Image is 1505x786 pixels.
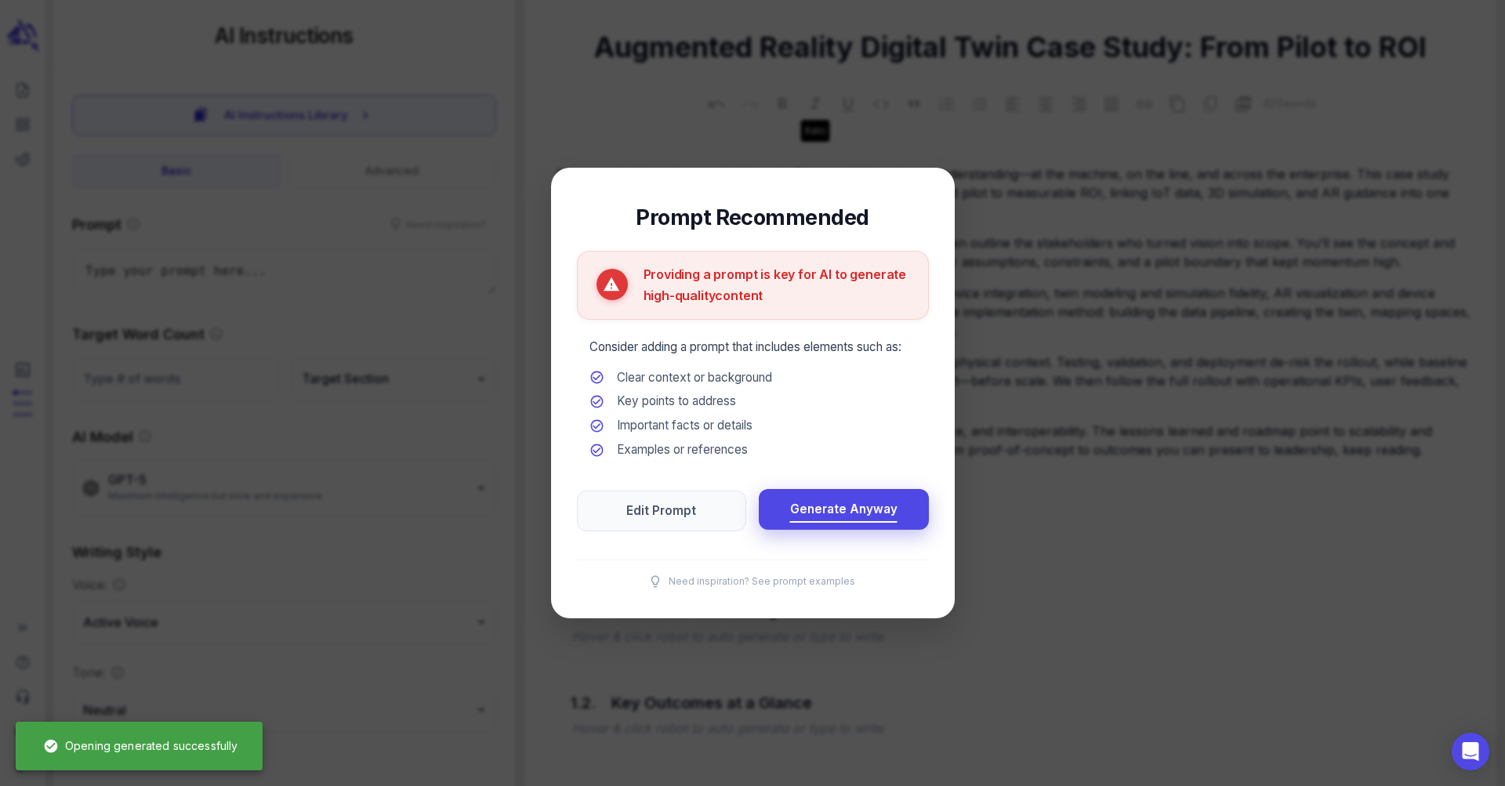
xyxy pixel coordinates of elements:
[577,491,747,532] button: Edit Prompt
[617,393,916,411] span: Key points to address
[1452,733,1489,770] div: Open Intercom Messenger
[790,499,898,520] span: Generate Anyway
[617,369,916,387] span: Clear context or background
[617,417,916,435] span: Important facts or details
[759,489,929,531] button: Generate Anyway
[617,441,916,459] span: Examples or references
[640,570,865,592] button: Need inspiration? See prompt examples
[636,203,869,232] h4: Prompt Recommended
[644,266,907,303] span: Providing a prompt is key for AI to generate high-quality content
[589,339,916,357] p: Consider adding a prompt that includes elements such as:
[31,726,250,766] div: Opening generated successfully
[626,501,696,522] span: Edit Prompt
